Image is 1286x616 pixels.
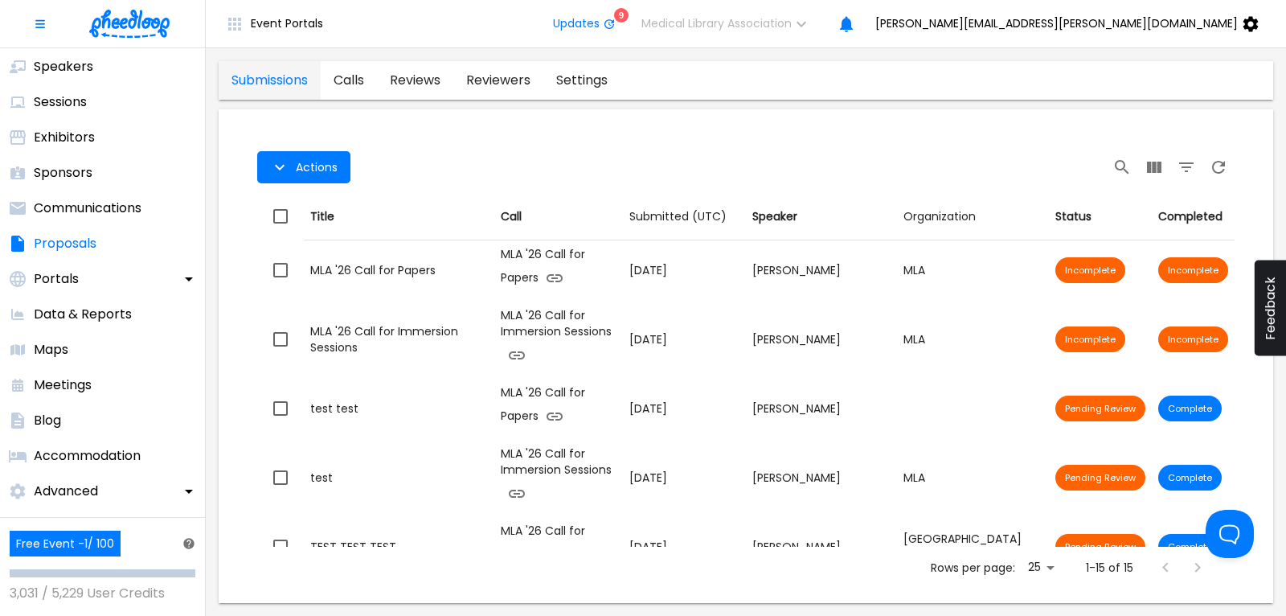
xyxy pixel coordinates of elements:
[629,8,830,40] button: Medical Library Association
[34,411,61,430] p: Blog
[752,470,891,486] div: [PERSON_NAME]
[10,531,121,556] div: Free Event - 1 / 100
[1055,257,1125,283] div: Proposal submission has not been completed
[1055,540,1145,553] span: Pending Review
[1055,402,1145,415] span: Pending Review
[752,207,891,226] div: Speaker
[34,482,98,501] p: Advanced
[219,61,620,100] div: proposals tabs
[629,470,739,487] p: [DATE]
[1086,560,1133,576] p: 1-15 of 15
[1206,510,1254,558] iframe: Help Scout Beacon - Open
[219,61,321,100] a: proposals-tab-submissions
[453,61,543,100] a: proposals-tab-reviewers
[1055,471,1145,484] span: Pending Review
[1138,151,1170,183] button: View Columns
[1158,264,1228,277] span: Incomplete
[34,128,95,147] p: Exhibitors
[310,539,488,555] div: TEST TEST TEST
[875,17,1238,30] span: [PERSON_NAME][EMAIL_ADDRESS][PERSON_NAME][DOMAIN_NAME]
[1106,151,1138,183] button: Search
[1202,151,1235,183] button: Refresh Page
[1055,396,1145,421] div: Proposal is pending review
[310,400,488,417] div: test test
[501,246,616,294] div: MLA '26 Call for Papers
[903,331,1042,347] div: MLA
[862,8,1280,40] button: [PERSON_NAME][EMAIL_ADDRESS][PERSON_NAME][DOMAIN_NAME]
[34,199,141,218] p: Communications
[310,262,488,278] div: MLA '26 Call for Papers
[897,202,982,232] button: Sort
[752,262,891,278] div: [PERSON_NAME]
[501,446,616,510] div: MLA '26 Call for Immersion Sessions
[251,17,323,30] span: Event Portals
[903,531,1042,563] div: [GEOGRAPHIC_DATA][US_STATE]
[903,207,976,227] div: Organization
[1055,207,1145,226] div: Status
[752,331,891,347] div: [PERSON_NAME]
[34,340,68,359] p: Maps
[34,305,132,324] p: Data & Reports
[1202,157,1235,175] span: Refresh Page
[10,584,195,603] p: 3,031 / 5,229 User Credits
[1158,207,1228,226] div: Completed
[1022,556,1060,579] div: 25
[752,539,891,555] div: [PERSON_NAME]
[903,262,1042,278] div: MLA
[1158,465,1222,491] div: Submission is complete
[310,207,488,226] div: Title
[543,61,620,100] a: proposals-tab-settings
[34,163,92,183] p: Sponsors
[296,161,338,174] span: Actions
[1158,540,1222,553] span: Complete
[629,331,739,348] p: [DATE]
[752,400,891,417] div: [PERSON_NAME]
[501,207,616,226] div: Call
[1158,396,1222,421] div: Submission is complete
[1055,326,1125,352] div: Proposal submission has not been completed
[1263,277,1278,340] span: Feedback
[1170,151,1202,183] button: Filter Table
[629,539,739,556] p: [DATE]
[377,61,453,100] a: proposals-tab-reviews
[1055,264,1125,277] span: Incomplete
[501,384,616,433] div: MLA '26 Call for Papers
[1158,534,1222,560] div: Submission is complete
[501,523,616,571] div: MLA '26 Call for Papers
[501,307,616,372] div: MLA '26 Call for Immersion Sessions
[1158,471,1222,484] span: Complete
[212,8,336,40] button: Event Portals
[1055,534,1145,560] div: Proposal is pending review
[1158,333,1228,346] span: Incomplete
[931,560,1015,576] p: Rows per page:
[540,8,629,40] button: Updates9
[176,536,195,551] a: Help
[34,57,93,76] p: Speakers
[553,17,600,30] span: Updates
[1158,402,1222,415] span: Complete
[629,207,727,227] div: Submitted (UTC)
[310,470,488,486] div: test
[257,142,1235,193] div: Table Toolbar
[629,262,739,279] p: [DATE]
[89,10,170,38] img: logo
[1158,326,1228,352] div: Submission is incomplete
[321,61,377,100] a: proposals-tab-calls
[614,8,629,23] div: 9
[623,202,733,232] button: Sort
[34,269,79,289] p: Portals
[1055,465,1145,491] div: Proposal is pending review
[257,151,350,183] button: Actions
[34,92,87,112] p: Sessions
[903,470,1042,486] div: MLA
[34,234,96,253] p: Proposals
[34,446,141,466] p: Accommodation
[1055,333,1125,346] span: Incomplete
[1158,257,1228,283] div: Submission is incomplete
[629,400,739,417] p: [DATE]
[310,323,488,355] div: MLA '26 Call for Immersion Sessions
[641,17,792,30] span: Medical Library Association
[34,376,92,395] p: Meetings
